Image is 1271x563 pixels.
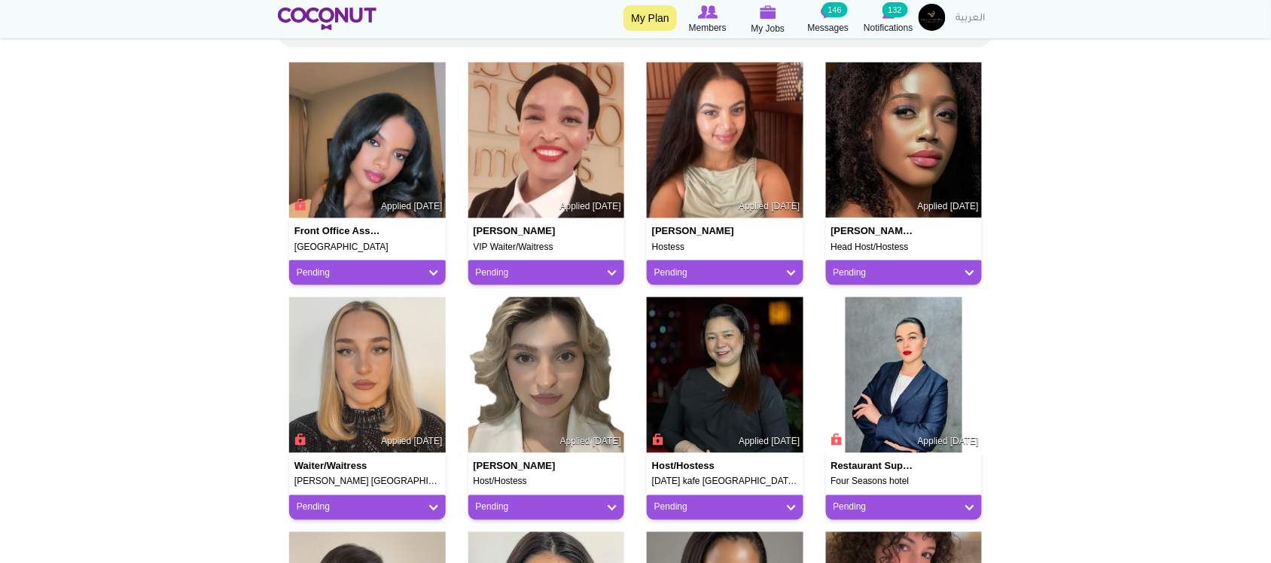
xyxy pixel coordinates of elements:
h5: [PERSON_NAME] [GEOGRAPHIC_DATA] [294,477,440,487]
a: Browse Members Members [678,4,738,35]
a: My Jobs My Jobs [738,4,798,36]
span: Connect to Unlock the Profile [292,197,306,212]
span: My Jobs [751,21,785,36]
h4: Front office assistant [294,226,382,236]
span: Messages [808,20,849,35]
img: Messages [821,5,836,19]
img: Nikoleta Vulku's picture [289,297,446,454]
h5: [GEOGRAPHIC_DATA] [294,242,440,252]
img: Jacqueline Zote's picture [468,62,625,219]
span: Connect to Unlock the Profile [292,432,306,447]
span: Connect to Unlock the Profile [650,432,663,447]
h5: Hostess [652,242,798,252]
span: Connect to Unlock the Profile [829,432,843,447]
small: 132 [882,2,908,17]
a: Pending [297,501,438,514]
img: Iliyuna Ahmed's picture [289,62,446,219]
span: Members [689,20,727,35]
h5: Head Host/Hostess [831,242,977,252]
h4: [PERSON_NAME] [474,226,561,236]
h4: [PERSON_NAME] [474,461,561,471]
a: Pending [476,501,617,514]
a: Pending [834,501,975,514]
img: raffilyn raffilyncastro31@gmail.com's picture [647,297,803,454]
h5: VIP Waiter/Waitress [474,242,620,252]
img: Notifications [882,5,895,19]
a: My Plan [623,5,677,31]
h4: Waiter/Waitress [294,461,382,471]
a: Pending [297,266,438,279]
a: Notifications Notifications 132 [858,4,919,35]
h4: Restaurant supervisor [831,461,919,471]
h4: Host/Hostess [652,461,739,471]
img: Maryna Borodina's picture [826,297,983,454]
a: Pending [476,266,617,279]
h5: Four Seasons hotel [831,477,977,487]
img: Home [278,8,376,30]
h4: [PERSON_NAME] [652,226,739,236]
a: Pending [654,501,796,514]
span: Notifications [864,20,913,35]
h5: [DATE] kafe [GEOGRAPHIC_DATA] down town [652,477,798,487]
a: Pending [654,266,796,279]
a: العربية [949,4,993,34]
a: Pending [834,266,975,279]
h4: [PERSON_NAME] Nushe [PERSON_NAME] [831,226,919,236]
img: Fiyori Halefom's picture [647,62,803,219]
img: Browse Members [698,5,718,19]
img: Regina Nushe George's picture [826,62,983,219]
a: Messages Messages 146 [798,4,858,35]
img: Anastasia Grebennikova's picture [468,297,625,454]
img: My Jobs [760,5,776,19]
small: 146 [822,2,848,17]
h5: Host/Hostess [474,477,620,487]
